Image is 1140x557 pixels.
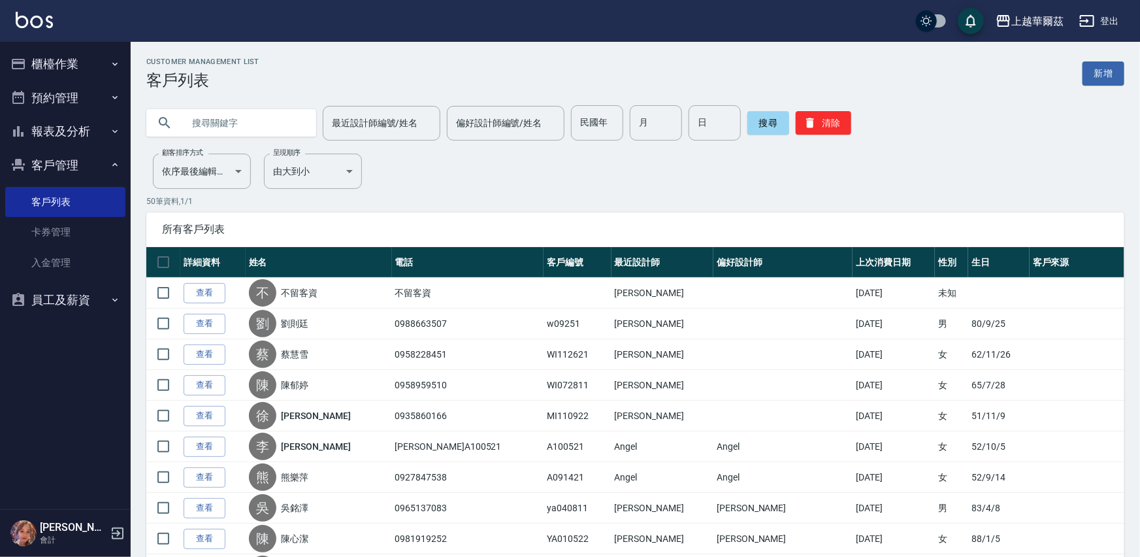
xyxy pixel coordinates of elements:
[544,339,611,370] td: WI112621
[990,8,1069,35] button: 上越華爾茲
[747,111,789,135] button: 搜尋
[392,431,544,462] td: [PERSON_NAME]A100521
[853,370,935,401] td: [DATE]
[5,81,125,115] button: 預約管理
[968,401,1030,431] td: 51/11/9
[282,440,351,453] a: [PERSON_NAME]
[968,339,1030,370] td: 62/11/26
[249,341,276,368] div: 蔡
[249,525,276,552] div: 陳
[5,217,125,247] a: 卡券管理
[5,187,125,217] a: 客戶列表
[5,283,125,317] button: 員工及薪資
[40,534,106,546] p: 會計
[968,493,1030,524] td: 83/4/8
[249,402,276,430] div: 徐
[184,345,225,365] a: 查看
[282,286,318,299] a: 不留客資
[184,314,225,334] a: 查看
[392,462,544,493] td: 0927847538
[5,47,125,81] button: 櫃檯作業
[184,498,225,518] a: 查看
[16,12,53,28] img: Logo
[544,431,611,462] td: A100521
[1074,9,1124,33] button: 登出
[544,462,611,493] td: A091421
[392,370,544,401] td: 0958959510
[611,462,714,493] td: Angel
[146,71,259,90] h3: 客戶列表
[1083,61,1124,86] a: 新增
[713,247,853,278] th: 偏好設計師
[249,464,276,491] div: 熊
[611,524,714,554] td: [PERSON_NAME]
[544,247,611,278] th: 客戶編號
[544,493,611,524] td: ya040811
[968,462,1030,493] td: 52/9/14
[146,195,1124,207] p: 50 筆資料, 1 / 1
[183,105,306,141] input: 搜尋關鍵字
[935,247,968,278] th: 性別
[249,433,276,460] div: 李
[713,431,853,462] td: Angel
[282,409,351,422] a: [PERSON_NAME]
[249,371,276,399] div: 陳
[796,111,851,135] button: 清除
[249,494,276,522] div: 吳
[935,524,968,554] td: 女
[935,370,968,401] td: 女
[392,493,544,524] td: 0965137083
[184,406,225,426] a: 查看
[611,401,714,431] td: [PERSON_NAME]
[180,247,246,278] th: 詳細資料
[611,309,714,339] td: [PERSON_NAME]
[611,339,714,370] td: [PERSON_NAME]
[392,309,544,339] td: 0988663507
[1030,247,1124,278] th: 客戶來源
[273,148,301,158] label: 呈現順序
[264,154,362,189] div: 由大到小
[184,529,225,549] a: 查看
[935,493,968,524] td: 男
[853,524,935,554] td: [DATE]
[146,58,259,66] h2: Customer Management List
[184,437,225,457] a: 查看
[935,462,968,493] td: 女
[853,339,935,370] td: [DATE]
[392,401,544,431] td: 0935860166
[184,375,225,396] a: 查看
[853,278,935,309] td: [DATE]
[853,431,935,462] td: [DATE]
[853,493,935,524] td: [DATE]
[853,247,935,278] th: 上次消費日期
[184,467,225,488] a: 查看
[5,248,125,278] a: 入金管理
[162,148,203,158] label: 顧客排序方式
[249,279,276,307] div: 不
[935,278,968,309] td: 未知
[611,370,714,401] td: [PERSON_NAME]
[10,520,37,547] img: Person
[853,309,935,339] td: [DATE]
[544,401,611,431] td: MI110922
[713,524,853,554] td: [PERSON_NAME]
[713,493,853,524] td: [PERSON_NAME]
[611,493,714,524] td: [PERSON_NAME]
[392,247,544,278] th: 電話
[968,370,1030,401] td: 65/7/28
[392,339,544,370] td: 0958228451
[5,148,125,182] button: 客戶管理
[544,370,611,401] td: WI072811
[249,310,276,337] div: 劉
[392,524,544,554] td: 0981919252
[853,462,935,493] td: [DATE]
[968,524,1030,554] td: 88/1/5
[935,339,968,370] td: 女
[282,379,309,392] a: 陳郁婷
[153,154,251,189] div: 依序最後編輯時間
[935,401,968,431] td: 女
[1011,13,1064,29] div: 上越華爾茲
[184,283,225,303] a: 查看
[40,521,106,534] h5: [PERSON_NAME]
[611,278,714,309] td: [PERSON_NAME]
